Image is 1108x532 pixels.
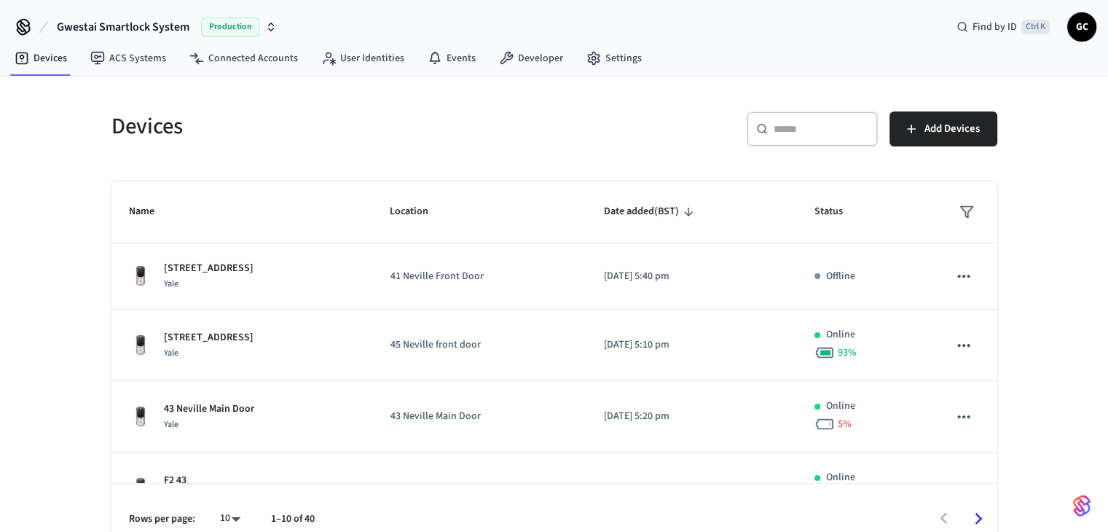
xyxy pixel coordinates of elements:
[1073,494,1091,517] img: SeamLogoGradient.69752ec5.svg
[310,45,416,71] a: User Identities
[3,45,79,71] a: Devices
[390,200,447,223] span: Location
[826,470,855,485] p: Online
[838,345,857,360] span: 93 %
[814,200,862,223] span: Status
[111,112,546,141] h5: Devices
[604,409,779,424] p: [DATE] 5:20 pm
[575,45,653,71] a: Settings
[164,330,254,345] p: [STREET_ADDRESS]
[178,45,310,71] a: Connected Accounts
[604,337,779,353] p: [DATE] 5:10 pm
[164,278,178,290] span: Yale
[201,17,259,36] span: Production
[164,402,254,417] p: 43 Neville Main Door
[129,265,152,288] img: Yale Assure Touchscreen Wifi Smart Lock, Satin Nickel, Front
[213,508,248,529] div: 10
[164,347,178,359] span: Yale
[604,480,779,496] p: [DATE] 4:00 pm
[826,327,855,343] p: Online
[1021,20,1050,34] span: Ctrl K
[129,405,152,429] img: Yale Assure Touchscreen Wifi Smart Lock, Satin Nickel, Front
[889,112,997,146] button: Add Devices
[604,269,779,284] p: [DATE] 5:40 pm
[129,200,173,223] span: Name
[390,269,569,284] p: 41 Neville Front Door
[164,473,186,488] p: F2 43
[129,334,152,357] img: Yale Assure Touchscreen Wifi Smart Lock, Satin Nickel, Front
[390,409,569,424] p: 43 Neville Main Door
[838,417,852,431] span: 5 %
[57,18,189,36] span: Gwestai Smartlock System
[487,45,575,71] a: Developer
[129,477,152,500] img: Yale Assure Touchscreen Wifi Smart Lock, Satin Nickel, Front
[129,512,195,527] p: Rows per page:
[1069,14,1095,40] span: GC
[924,120,980,138] span: Add Devices
[416,45,487,71] a: Events
[271,512,315,527] p: 1–10 of 40
[1067,12,1096,42] button: GC
[164,261,254,276] p: [STREET_ADDRESS]
[79,45,178,71] a: ACS Systems
[945,14,1061,40] div: Find by IDCtrl K
[604,200,698,223] span: Date added(BST)
[390,480,569,496] p: F2 43 [PERSON_NAME]
[164,418,178,431] span: Yale
[826,399,855,414] p: Online
[973,20,1017,34] span: Find by ID
[826,269,855,284] p: Offline
[390,337,569,353] p: 45 Neville front door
